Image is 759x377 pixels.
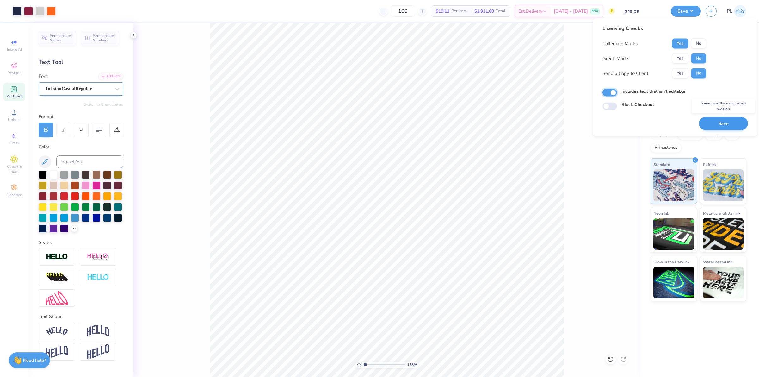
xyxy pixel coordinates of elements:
span: Neon Ink [653,210,669,217]
input: – – [391,5,415,17]
img: Standard [653,169,694,201]
span: Personalized Names [50,34,72,42]
img: Free Distort [46,291,68,305]
strong: Need help? [23,357,46,363]
input: Untitled Design [620,5,666,17]
img: Pamela Lois Reyes [734,5,746,17]
span: Add Text [7,94,22,99]
label: Includes text that isn't editable [621,88,685,95]
button: No [691,68,706,79]
a: PL [727,5,746,17]
span: PL [727,8,732,15]
div: Saves over the most recent revision [692,99,755,113]
img: Neon Ink [653,218,694,250]
img: Arc [46,327,68,336]
img: Negative Space [87,274,109,281]
span: 128 % [407,362,417,368]
label: Block Checkout [621,101,654,108]
span: Puff Ink [703,161,716,168]
label: Font [39,73,48,80]
button: No [691,53,706,64]
span: [DATE] - [DATE] [554,8,588,15]
img: Rise [87,344,109,360]
input: e.g. 7428 c [56,155,123,168]
button: Yes [672,68,688,79]
img: Stroke [46,253,68,261]
span: Standard [653,161,670,168]
button: Save [699,117,748,130]
button: Yes [672,39,688,49]
span: Upload [8,117,21,122]
span: $1,911.00 [474,8,494,15]
div: Text Tool [39,58,123,66]
button: Switch to Greek Letters [84,102,123,107]
span: $19.11 [436,8,449,15]
div: Add Font [98,73,123,80]
span: Personalized Numbers [93,34,115,42]
span: Per Item [451,8,467,15]
img: Glow in the Dark Ink [653,267,694,298]
img: Metallic & Glitter Ink [703,218,744,250]
div: Licensing Checks [602,25,706,32]
div: Styles [39,239,123,246]
span: Total [496,8,505,15]
button: Save [671,6,701,17]
span: Greek [9,141,19,146]
div: Color [39,143,123,151]
span: FREE [592,9,598,13]
span: Decorate [7,192,22,198]
span: Water based Ink [703,259,732,265]
span: Metallic & Glitter Ink [703,210,740,217]
div: Collegiate Marks [602,40,638,47]
button: No [691,39,706,49]
img: Water based Ink [703,267,744,298]
span: Designs [7,70,21,75]
img: Shadow [87,253,109,261]
div: Format [39,113,124,121]
span: Est. Delivery [518,8,542,15]
img: Flag [46,346,68,358]
button: Yes [672,53,688,64]
img: 3d Illusion [46,273,68,283]
span: Clipart & logos [3,164,25,174]
span: Glow in the Dark Ink [653,259,689,265]
span: Image AI [7,47,22,52]
img: Puff Ink [703,169,744,201]
img: Arch [87,325,109,337]
div: Send a Copy to Client [602,70,648,77]
div: Greek Marks [602,55,629,62]
div: Rhinestones [651,143,681,153]
div: Text Shape [39,313,123,320]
